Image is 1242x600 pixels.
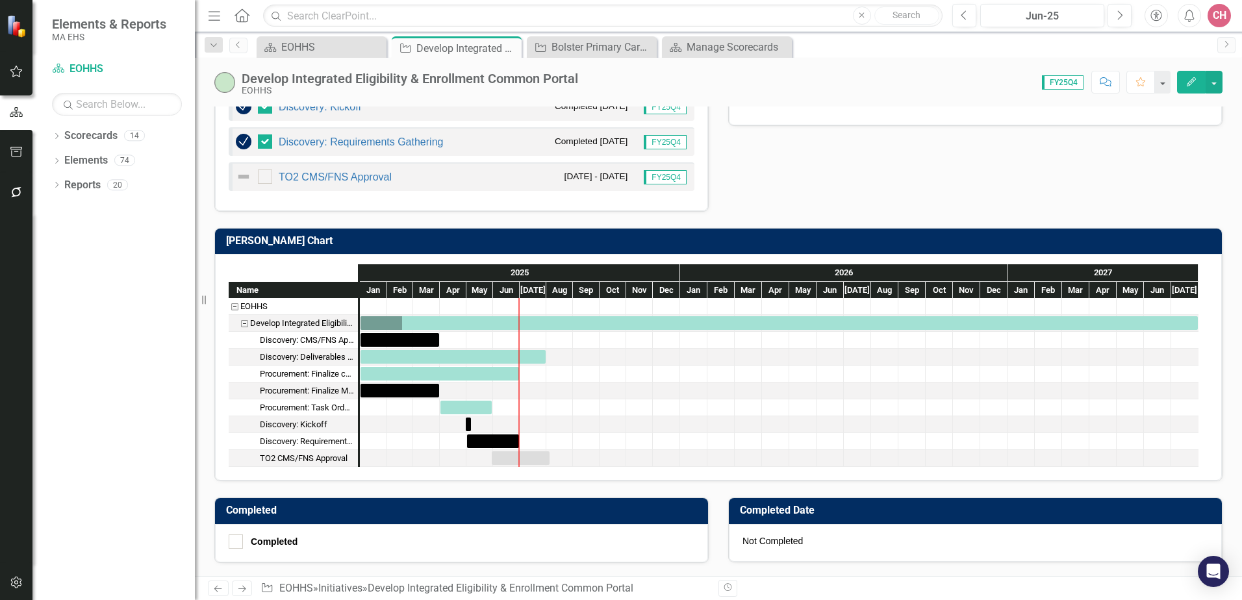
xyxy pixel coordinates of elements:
div: Discovery: CMS/FNS Approval [260,332,354,349]
div: Jan [680,282,707,299]
div: Jan [360,282,387,299]
div: Sep [898,282,926,299]
div: Feb [387,282,413,299]
h3: [PERSON_NAME] Chart [226,235,1215,247]
div: Task: EOHHS Start date: 2025-01-01 End date: 2025-01-02 [229,298,358,315]
div: Task: Start date: 2025-05-30 End date: 2025-08-04 [492,451,550,465]
div: 2026 [680,264,1008,281]
div: EOHHS [242,86,578,95]
a: Elements [64,153,108,168]
div: Jul [844,282,871,299]
div: Task: Start date: 2025-01-01 End date: 2027-07-31 [361,316,1198,330]
div: EOHHS [240,298,268,315]
div: 2027 [1008,264,1198,281]
div: Feb [707,282,735,299]
div: Develop Integrated Eligibility & Enrollment Common Portal [368,582,633,594]
div: Task: Start date: 2025-01-01 End date: 2025-03-31 [361,384,439,397]
div: Task: Start date: 2025-05-30 End date: 2025-08-04 [229,450,358,467]
div: 74 [114,155,135,166]
small: Completed [DATE] [555,135,627,147]
div: Discovery: Deliverables Submission [229,349,358,366]
div: Aug [546,282,573,299]
div: Procurement: Finalize contracts for PMQA Work [229,366,358,382]
div: Apr [440,282,466,299]
div: Feb [1035,282,1062,299]
div: 20 [107,179,128,190]
a: Discovery: Requirements Gathering [279,136,443,147]
a: EOHHS [260,39,383,55]
div: » » [260,581,709,596]
div: Jul [520,282,546,299]
span: FY25Q4 [644,170,687,184]
div: Oct [926,282,953,299]
a: Bolster Primary Care Physician workforce [530,39,653,55]
div: Discovery: Requirements Gathering [260,433,354,450]
div: Develop Integrated Eligibility & Enrollment Common Portal [250,315,354,332]
div: Jun [817,282,844,299]
h3: Completed Date [740,505,1215,516]
div: Mar [413,282,440,299]
div: Task: Start date: 2025-01-01 End date: 2025-07-31 [361,350,546,364]
div: Procurement: Finalize MSOW and TO1 Contracts [260,382,354,399]
input: Search ClearPoint... [263,5,943,27]
span: Search [893,10,920,20]
div: Mar [1062,282,1089,299]
a: Scorecards [64,129,118,144]
div: Jun-25 [985,8,1100,24]
small: Completed [DATE] [555,100,627,112]
div: Jun [493,282,520,299]
div: Not Completed [729,524,1222,562]
div: Manage Scorecards [687,39,789,55]
div: Dec [653,282,680,299]
img: ClearPoint Strategy [6,14,30,38]
button: Search [874,6,939,25]
img: Not Defined [236,169,251,184]
div: Task: Start date: 2025-01-01 End date: 2025-06-30 [229,366,358,382]
div: Bolster Primary Care Physician workforce [551,39,653,55]
div: Task: Start date: 2025-01-01 End date: 2025-03-31 [229,382,358,399]
div: Apr [1089,282,1117,299]
a: Manage Scorecards [665,39,789,55]
span: FY25Q4 [644,135,687,149]
div: TO2 CMS/FNS Approval [229,450,358,467]
div: Develop Integrated Eligibility & Enrollment Common Portal [229,315,358,332]
div: Discovery: Kickoff [260,416,327,433]
div: Develop Integrated Eligibility & Enrollment Common Portal [242,71,578,86]
div: 2025 [360,264,680,281]
div: May [1117,282,1144,299]
a: TO2 CMS/FNS Approval [279,171,392,182]
div: Mar [735,282,762,299]
div: TO2 CMS/FNS Approval [260,450,348,467]
div: Aug [871,282,898,299]
a: Discovery: Kickoff [279,101,361,112]
div: 14 [124,131,145,142]
div: Develop Integrated Eligibility & Enrollment Common Portal [416,40,518,56]
div: Dec [980,282,1008,299]
div: Task: Start date: 2025-04-01 End date: 2025-05-30 [440,401,492,414]
h3: Completed [226,505,702,516]
div: Discovery: Requirements Gathering [229,433,358,450]
div: Task: Start date: 2025-01-01 End date: 2025-07-31 [229,349,358,366]
div: Open Intercom Messenger [1198,556,1229,587]
input: Search Below... [52,93,182,116]
div: Jul [1171,282,1198,299]
button: CH [1208,4,1231,27]
div: Procurement: Task Order 2 Contract [229,399,358,416]
div: Procurement: Finalize MSOW and TO1 Contracts [229,382,358,399]
div: Sep [573,282,600,299]
span: FY25Q4 [1042,75,1084,90]
a: Initiatives [318,582,362,594]
div: Task: Start date: 2025-01-01 End date: 2025-06-30 [361,367,519,381]
a: Reports [64,178,101,193]
div: Name [229,282,358,298]
div: Task: Start date: 2025-05-01 End date: 2025-06-30 [467,434,519,448]
div: EOHHS [229,298,358,315]
div: May [466,282,493,299]
button: Jun-25 [980,4,1104,27]
span: FY25Q4 [644,100,687,114]
a: EOHHS [279,582,313,594]
div: Task: Start date: 2025-04-01 End date: 2025-05-30 [229,399,358,416]
div: Nov [626,282,653,299]
div: Task: Start date: 2025-01-01 End date: 2025-03-31 [229,332,358,349]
